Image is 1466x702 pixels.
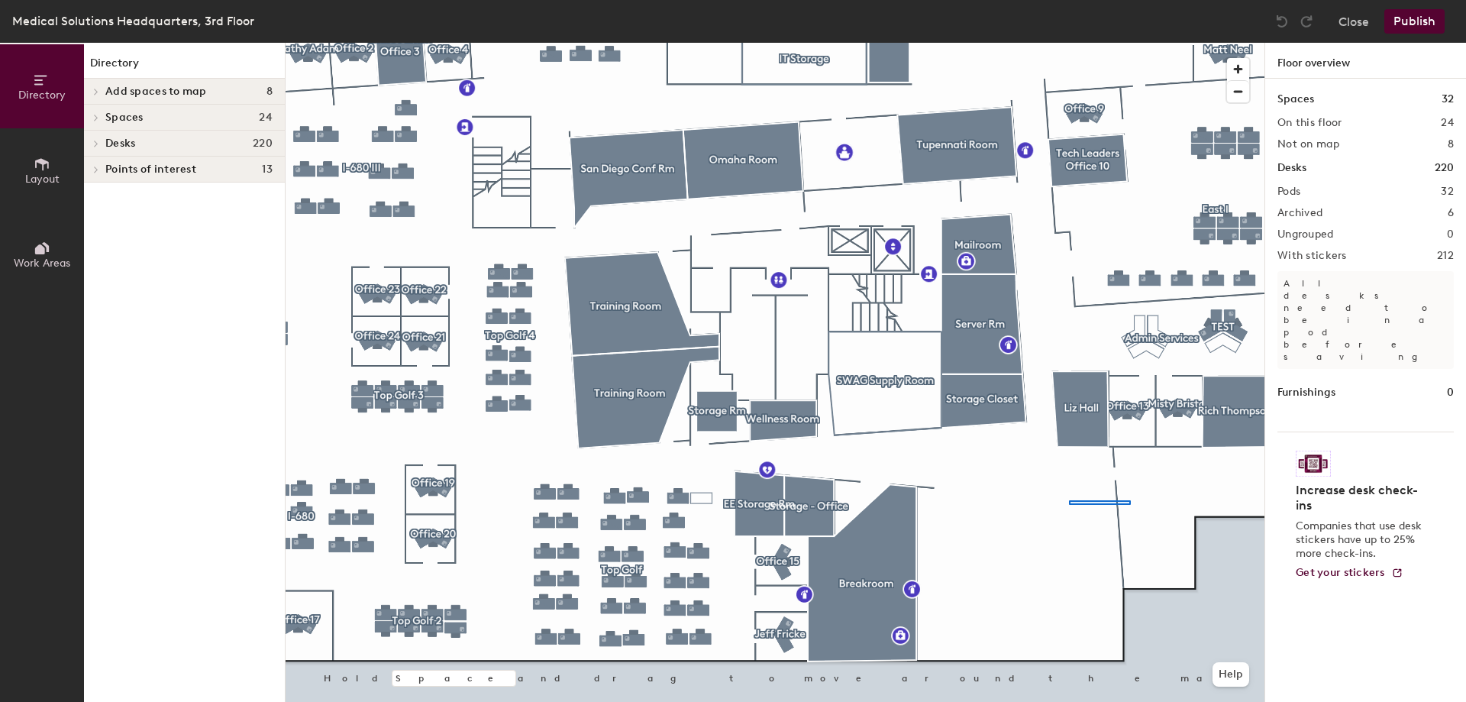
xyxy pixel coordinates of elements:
[1277,138,1339,150] h2: Not on map
[1299,14,1314,29] img: Redo
[1277,271,1454,369] p: All desks need to be in a pod before saving
[1277,160,1306,176] h1: Desks
[1296,519,1426,561] p: Companies that use desk stickers have up to 25% more check-ins.
[105,86,207,98] span: Add spaces to map
[18,89,66,102] span: Directory
[1441,117,1454,129] h2: 24
[253,137,273,150] span: 220
[1277,228,1334,241] h2: Ungrouped
[1274,14,1290,29] img: Undo
[1277,117,1342,129] h2: On this floor
[1277,91,1314,108] h1: Spaces
[105,112,144,124] span: Spaces
[1265,43,1466,79] h1: Floor overview
[1384,9,1445,34] button: Publish
[259,112,273,124] span: 24
[1277,207,1322,219] h2: Archived
[1338,9,1369,34] button: Close
[262,163,273,176] span: 13
[1447,384,1454,401] h1: 0
[1437,250,1454,262] h2: 212
[12,11,254,31] div: Medical Solutions Headquarters, 3rd Floor
[1442,91,1454,108] h1: 32
[266,86,273,98] span: 8
[1277,250,1347,262] h2: With stickers
[1213,662,1249,687] button: Help
[1448,138,1454,150] h2: 8
[1441,186,1454,198] h2: 32
[1448,207,1454,219] h2: 6
[1296,566,1385,579] span: Get your stickers
[1277,186,1300,198] h2: Pods
[105,137,135,150] span: Desks
[1296,451,1331,477] img: Sticker logo
[1277,384,1335,401] h1: Furnishings
[1447,228,1454,241] h2: 0
[1296,483,1426,513] h4: Increase desk check-ins
[84,55,285,79] h1: Directory
[105,163,196,176] span: Points of interest
[25,173,60,186] span: Layout
[1435,160,1454,176] h1: 220
[1296,567,1403,580] a: Get your stickers
[14,257,70,270] span: Work Areas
